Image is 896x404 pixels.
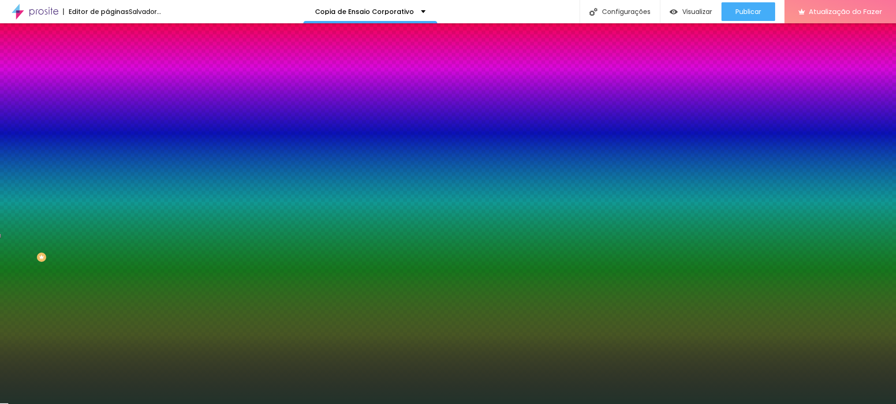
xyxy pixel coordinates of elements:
font: Copia de Ensaio Corporativo [315,7,414,16]
font: Atualização do Fazer [809,7,882,16]
img: view-1.svg [670,8,678,16]
img: Ícone [589,8,597,16]
font: Salvador... [129,7,161,16]
font: Visualizar [682,7,712,16]
font: Configurações [602,7,651,16]
button: Visualizar [660,2,721,21]
font: Editor de páginas [69,7,129,16]
font: Publicar [735,7,761,16]
button: Publicar [721,2,775,21]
